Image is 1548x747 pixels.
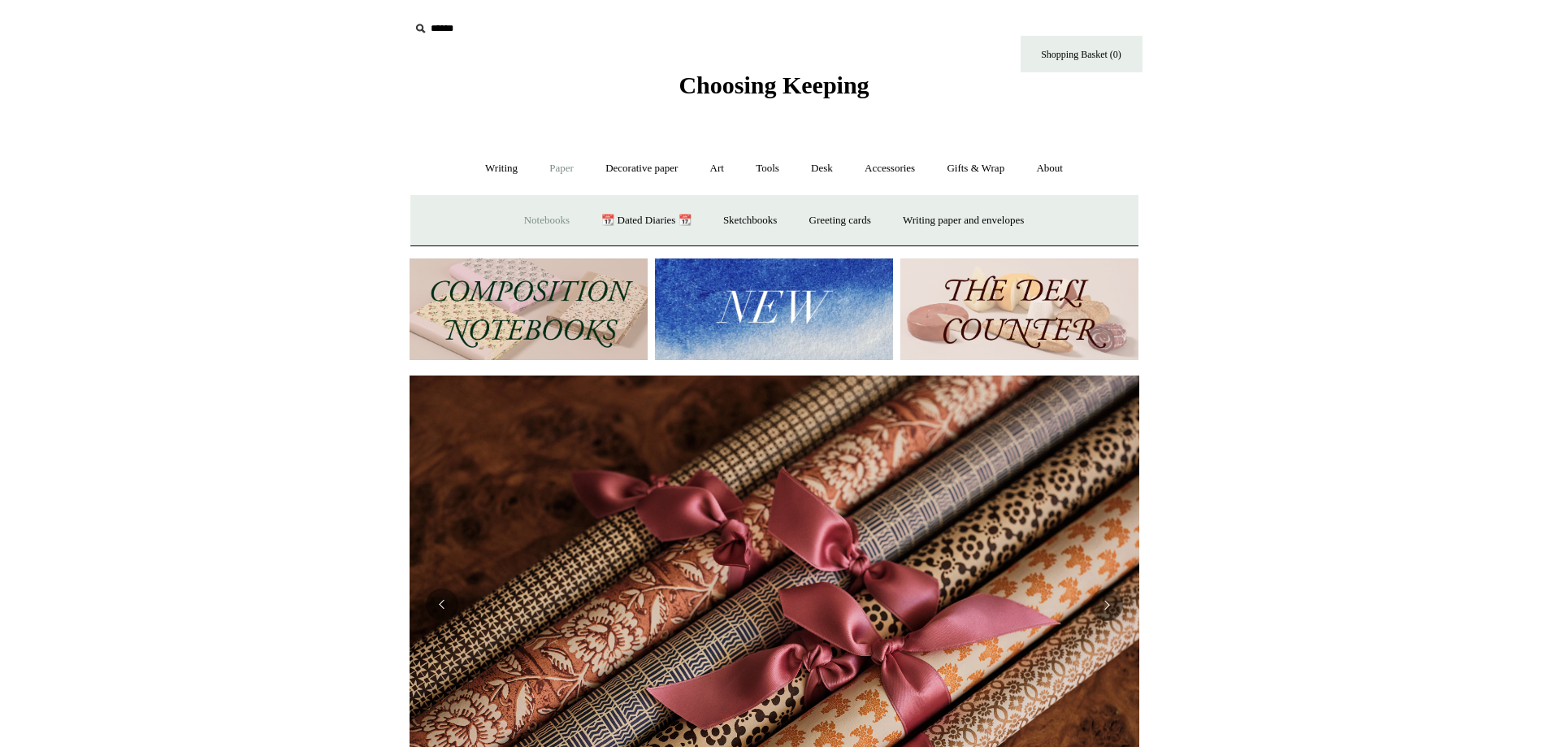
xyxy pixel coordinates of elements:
a: Accessories [850,147,930,190]
a: Gifts & Wrap [932,147,1019,190]
a: Sketchbooks [709,199,791,242]
a: About [1021,147,1078,190]
a: Writing paper and envelopes [888,199,1039,242]
span: Choosing Keeping [679,72,869,98]
a: Art [696,147,739,190]
a: Decorative paper [591,147,692,190]
button: Previous [426,588,458,621]
a: Choosing Keeping [679,85,869,96]
a: Shopping Basket (0) [1021,36,1143,72]
a: 📆 Dated Diaries 📆 [587,199,705,242]
img: New.jpg__PID:f73bdf93-380a-4a35-bcfe-7823039498e1 [655,258,893,360]
a: Paper [535,147,588,190]
a: Tools [741,147,794,190]
a: Notebooks [509,199,584,242]
img: 202302 Composition ledgers.jpg__PID:69722ee6-fa44-49dd-a067-31375e5d54ec [410,258,648,360]
a: Writing [470,147,532,190]
img: The Deli Counter [900,258,1138,360]
a: Desk [796,147,848,190]
a: Greeting cards [795,199,886,242]
button: Next [1091,588,1123,621]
